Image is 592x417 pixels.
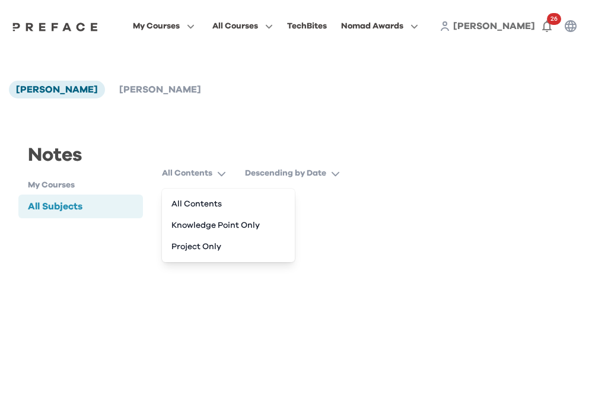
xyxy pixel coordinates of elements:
button: My Courses [129,18,198,34]
span: [PERSON_NAME] [453,21,535,31]
img: Preface Logo [9,22,101,31]
a: Preface Logo [9,21,101,31]
button: Descending by Date [245,163,349,184]
div: TechBites [287,19,327,33]
div: All Contents [162,189,295,262]
div: Notes [18,141,143,179]
div: All Subjects [28,199,82,214]
a: [PERSON_NAME] [453,19,535,33]
span: All Courses [212,19,258,33]
button: All Courses [209,18,276,34]
span: Nomad Awards [341,19,403,33]
p: All Contents [162,167,212,179]
span: [PERSON_NAME] [119,85,201,94]
span: 26 [547,13,561,25]
button: All Contents [167,193,290,215]
button: All Contents [162,163,235,184]
span: [PERSON_NAME] [16,85,98,94]
button: Project Only [167,236,290,257]
button: Nomad Awards [338,18,422,34]
h1: My Courses [28,179,143,192]
button: Knowledge Point Only [167,215,290,236]
p: No notes are available [162,203,574,217]
p: Descending by Date [245,167,326,179]
button: 26 [535,14,559,38]
span: My Courses [133,19,180,33]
